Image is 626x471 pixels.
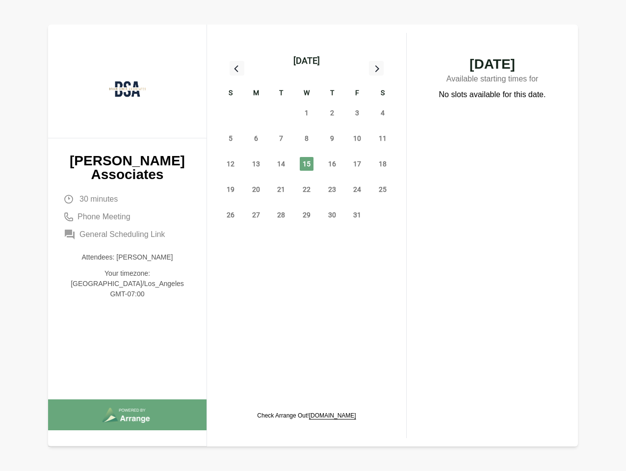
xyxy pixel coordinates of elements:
[300,131,313,145] span: Wednesday, October 8, 2025
[274,157,288,171] span: Tuesday, October 14, 2025
[224,183,237,196] span: Sunday, October 19, 2025
[300,183,313,196] span: Wednesday, October 22, 2025
[224,157,237,171] span: Sunday, October 12, 2025
[350,131,364,145] span: Friday, October 10, 2025
[218,87,243,100] div: S
[300,157,313,171] span: Wednesday, October 15, 2025
[319,87,345,100] div: T
[224,131,237,145] span: Sunday, October 5, 2025
[325,106,339,120] span: Thursday, October 2, 2025
[274,208,288,222] span: Tuesday, October 28, 2025
[257,412,356,419] p: Check Arrange Out!
[426,57,558,71] span: [DATE]
[325,183,339,196] span: Thursday, October 23, 2025
[274,131,288,145] span: Tuesday, October 7, 2025
[79,229,165,240] span: General Scheduling Link
[325,157,339,171] span: Thursday, October 16, 2025
[243,87,269,100] div: M
[376,183,390,196] span: Saturday, October 25, 2025
[64,268,191,299] p: Your timezone: [GEOGRAPHIC_DATA]/Los_Angeles GMT-07:00
[350,157,364,171] span: Friday, October 17, 2025
[325,131,339,145] span: Thursday, October 9, 2025
[249,208,263,222] span: Monday, October 27, 2025
[350,106,364,120] span: Friday, October 3, 2025
[274,183,288,196] span: Tuesday, October 21, 2025
[439,89,546,101] p: No slots available for this date.
[249,157,263,171] span: Monday, October 13, 2025
[309,412,356,419] a: [DOMAIN_NAME]
[249,131,263,145] span: Monday, October 6, 2025
[350,183,364,196] span: Friday, October 24, 2025
[370,87,395,100] div: S
[376,157,390,171] span: Saturday, October 18, 2025
[294,87,319,100] div: W
[345,87,370,100] div: F
[376,106,390,120] span: Saturday, October 4, 2025
[350,208,364,222] span: Friday, October 31, 2025
[249,183,263,196] span: Monday, October 20, 2025
[426,71,558,89] p: Available starting times for
[79,193,118,205] span: 30 minutes
[300,208,313,222] span: Wednesday, October 29, 2025
[268,87,294,100] div: T
[224,208,237,222] span: Sunday, October 26, 2025
[293,54,320,68] div: [DATE]
[64,252,191,262] p: Attendees: [PERSON_NAME]
[376,131,390,145] span: Saturday, October 11, 2025
[325,208,339,222] span: Thursday, October 30, 2025
[64,154,191,182] p: [PERSON_NAME] Associates
[300,106,313,120] span: Wednesday, October 1, 2025
[78,211,130,223] span: Phone Meeting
